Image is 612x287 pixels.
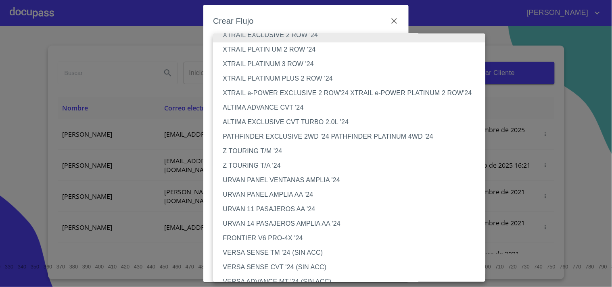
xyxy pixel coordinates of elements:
li: PATHFINDER EXCLUSIVE 2WD '24 PATHFINDER PLATINUM 4WD '24 [213,129,492,144]
li: XTRAIL PLATINUM PLUS 2 ROW '24 [213,71,492,86]
li: URVAN PANEL VENTANAS AMPLIA '24 [213,173,492,187]
li: VERSA SENSE TM '24 (SIN ACC) [213,245,492,260]
li: ALTIMA EXCLUSIVE CVT TURBO 2.0L '24 [213,115,492,129]
li: XTRAIL EXCLUSIVE 2 ROW '24 [213,28,492,42]
li: URVAN 11 PASAJEROS AA '24 [213,202,492,216]
li: XTRAIL PLATIN UM 2 ROW '24 [213,42,492,57]
li: Z TOURING T/M '24 [213,144,492,158]
li: URVAN 14 PASAJEROS AMPLIA AA '24 [213,216,492,231]
li: FRONTIER V6 PRO-4X '24 [213,231,492,245]
li: VERSA SENSE CVT '24 (SIN ACC) [213,260,492,275]
li: ALTIMA ADVANCE CVT '24 [213,100,492,115]
li: XTRAIL PLATINUM 3 ROW '24 [213,57,492,71]
li: XTRAIL e-POWER EXCLUSIVE 2 ROW'24 XTRAIL e-POWER PLATINUM 2 ROW'24 [213,86,492,100]
li: URVAN PANEL AMPLIA AA '24 [213,187,492,202]
li: Z TOURING T/A '24 [213,158,492,173]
